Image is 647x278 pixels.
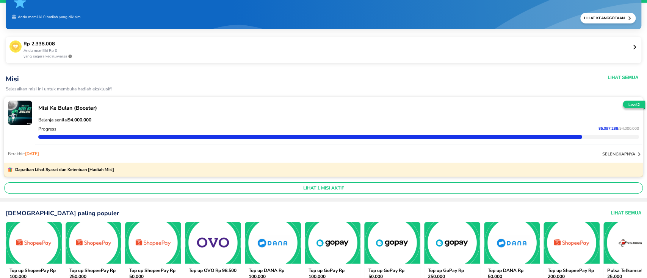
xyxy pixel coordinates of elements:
[23,54,632,59] p: yang segera kedaluwarsa
[23,40,632,48] p: Rp 2.338.008
[38,126,56,132] p: Progress
[6,75,479,84] p: Misi
[38,117,91,123] span: Belanja senilai
[584,16,627,21] p: Lihat Keanggotaan
[11,13,81,23] p: Anda memiliki 0 hadiah yang diklaim
[8,101,32,125] img: mission-23205
[23,48,632,54] p: Anda memiliki Rp 0
[618,126,639,131] span: / 94.000.000
[8,185,639,191] span: LIHAT 1 MISI AKTIF
[25,151,39,157] span: [DATE]
[4,182,643,194] button: LIHAT 1 MISI AKTIF
[68,117,91,123] strong: 94.000.000
[611,209,641,217] button: Lihat Semua
[608,75,638,81] button: Lihat Semua
[6,87,479,92] p: Selesaikan misi ini untuk membuka hadiah eksklusif!
[38,104,639,112] p: Misi Ke Bulan (Booster)
[602,151,635,157] p: selengkapnya
[8,151,39,157] p: Berakhir:
[598,126,618,131] span: 85.097.288
[13,166,114,173] p: Dapatkan Lihat Syarat dan Ketentuan [Hadiah Misi]
[621,102,647,108] p: Level 2
[602,151,643,158] button: selengkapnya
[6,209,119,217] p: [DEMOGRAPHIC_DATA] paling populer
